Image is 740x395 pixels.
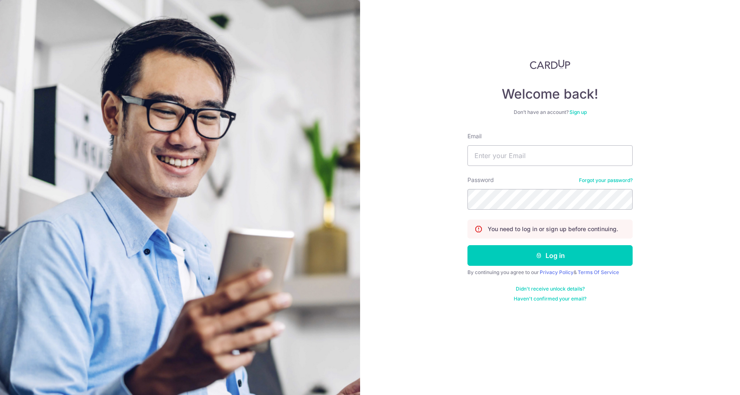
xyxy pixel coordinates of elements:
[467,245,633,266] button: Log in
[467,145,633,166] input: Enter your Email
[467,86,633,102] h4: Welcome back!
[467,269,633,276] div: By continuing you agree to our &
[488,225,618,233] p: You need to log in or sign up before continuing.
[514,296,586,302] a: Haven't confirmed your email?
[467,132,481,140] label: Email
[579,177,633,184] a: Forgot your password?
[467,176,494,184] label: Password
[569,109,587,115] a: Sign up
[467,109,633,116] div: Don’t have an account?
[578,269,619,275] a: Terms Of Service
[516,286,585,292] a: Didn't receive unlock details?
[540,269,574,275] a: Privacy Policy
[530,59,570,69] img: CardUp Logo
